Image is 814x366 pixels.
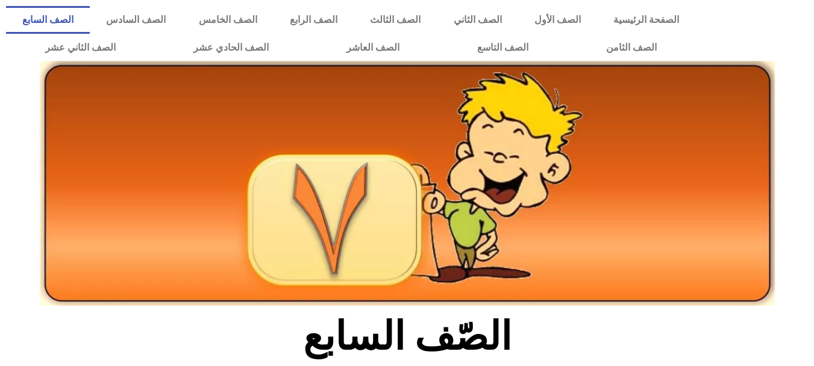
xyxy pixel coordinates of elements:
[437,6,518,34] a: الصف الثاني
[438,34,567,62] a: الصف التاسع
[183,6,274,34] a: الصف الخامس
[597,6,695,34] a: الصفحة الرئيسية
[6,34,154,62] a: الصف الثاني عشر
[518,6,597,34] a: الصف الأول
[274,6,354,34] a: الصف الرابع
[567,34,695,62] a: الصف الثامن
[208,313,606,360] h2: الصّف السابع
[6,6,90,34] a: الصف السابع
[354,6,437,34] a: الصف الثالث
[90,6,182,34] a: الصف السادس
[307,34,438,62] a: الصف العاشر
[154,34,307,62] a: الصف الحادي عشر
